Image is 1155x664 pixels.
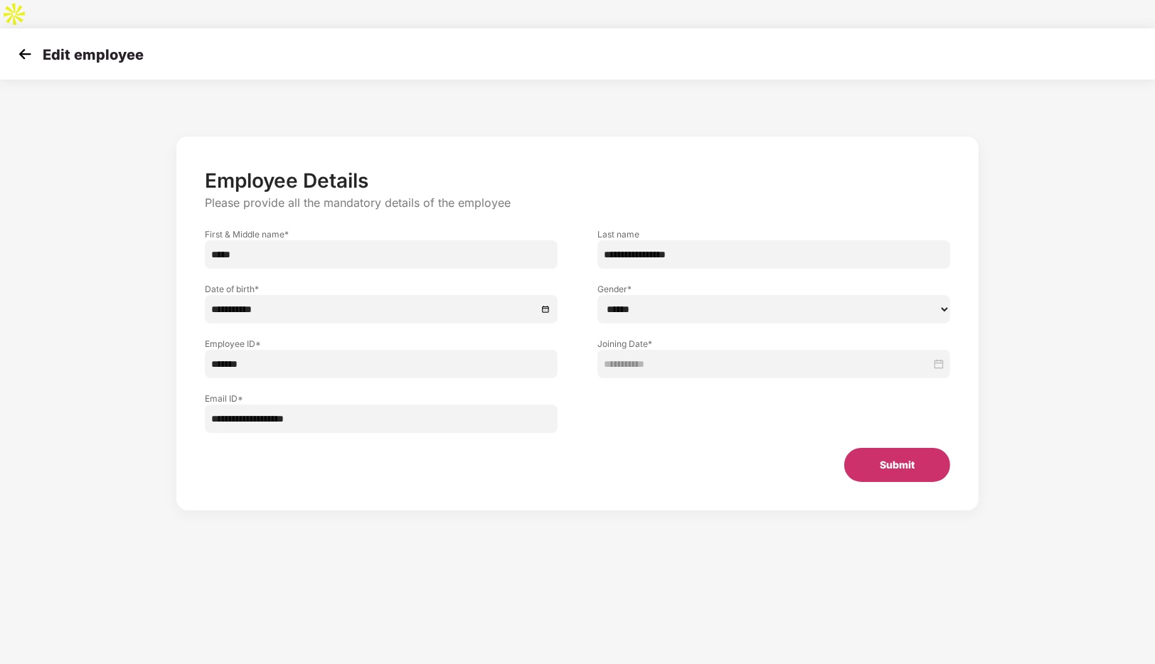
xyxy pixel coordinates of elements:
[205,168,950,193] p: Employee Details
[205,228,558,240] label: First & Middle name
[205,392,558,405] label: Email ID
[14,43,36,65] img: svg+xml;base64,PHN2ZyB4bWxucz0iaHR0cDovL3d3dy53My5vcmcvMjAwMC9zdmciIHdpZHRoPSIzMCIgaGVpZ2h0PSIzMC...
[205,338,558,350] label: Employee ID
[597,228,950,240] label: Last name
[205,196,950,210] p: Please provide all the mandatory details of the employee
[597,283,950,295] label: Gender
[205,283,558,295] label: Date of birth
[597,338,950,350] label: Joining Date
[43,46,144,63] p: Edit employee
[844,448,950,482] button: Submit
